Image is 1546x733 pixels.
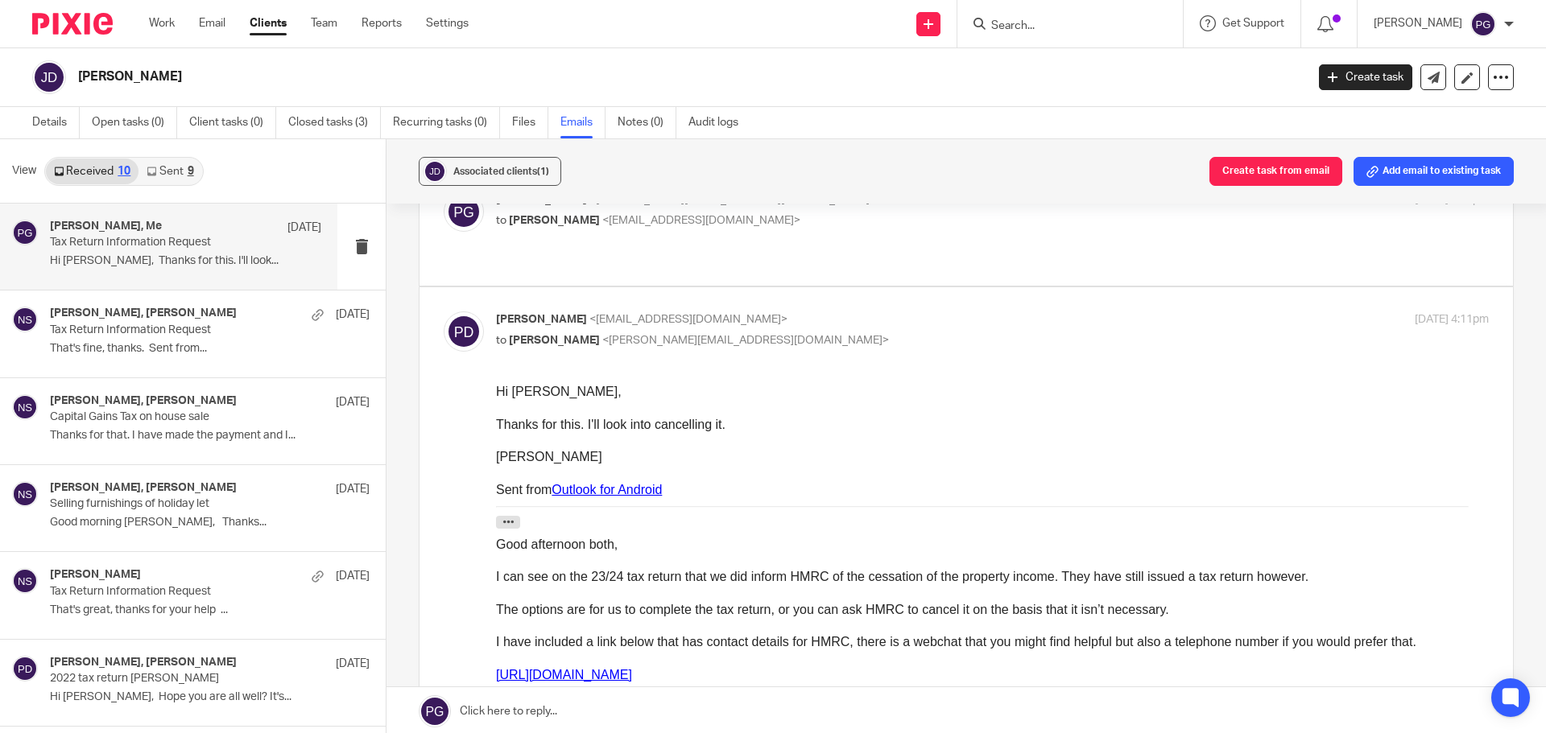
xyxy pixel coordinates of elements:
[50,342,370,356] p: That's fine, thanks. Sent from...
[250,15,287,31] a: Clients
[336,307,370,323] p: [DATE]
[32,13,113,35] img: Pixie
[78,68,1052,85] h2: [PERSON_NAME]
[496,335,506,346] span: to
[1209,157,1342,186] button: Create task from email
[444,311,484,352] img: svg%3E
[336,394,370,410] p: [DATE]
[50,690,370,704] p: Hi [PERSON_NAME], Hope you are all well? It's...
[496,314,587,325] span: [PERSON_NAME]
[12,394,38,420] img: svg%3E
[990,19,1135,34] input: Search
[618,107,676,138] a: Notes (0)
[50,394,237,408] h4: [PERSON_NAME], [PERSON_NAME]
[419,157,561,186] button: Associated clients(1)
[50,603,370,617] p: That's great, thanks for your help ...
[12,307,38,332] img: svg%3E
[426,15,469,31] a: Settings
[393,107,500,138] a: Recurring tasks (0)
[602,335,889,346] span: <[PERSON_NAME][EMAIL_ADDRESS][DOMAIN_NAME]>
[189,107,276,138] a: Client tasks (0)
[336,481,370,497] p: [DATE]
[50,307,237,320] h4: [PERSON_NAME], [PERSON_NAME]
[199,15,225,31] a: Email
[1222,18,1284,29] span: Get Support
[92,107,177,138] a: Open tasks (0)
[50,410,306,424] p: Capital Gains Tax on house sale
[496,215,506,226] span: to
[118,166,130,177] div: 10
[509,335,600,346] span: [PERSON_NAME]
[46,159,138,184] a: Received10
[453,167,549,176] span: Associated clients
[12,656,38,682] img: svg%3E
[12,568,38,594] img: svg%3E
[50,585,306,599] p: Tax Return Information Request
[560,107,606,138] a: Emails
[311,15,337,31] a: Team
[589,314,787,325] span: <[EMAIL_ADDRESS][DOMAIN_NAME]>
[423,159,447,183] img: svg%3E
[50,220,162,233] h4: [PERSON_NAME], Me
[1319,64,1412,90] a: Create task
[50,236,267,249] p: Tax Return Information Request
[50,568,141,582] h4: [PERSON_NAME]
[50,516,370,529] p: Good morning [PERSON_NAME], Thanks...
[56,99,166,113] a: Outlook for Android
[336,568,370,584] p: [DATE]
[50,254,321,268] p: Hi [PERSON_NAME], Thanks for this. I'll look...
[537,167,549,176] span: (1)
[32,107,80,138] a: Details
[50,429,370,443] p: Thanks for that. I have made the payment and I...
[50,656,237,669] h4: [PERSON_NAME], [PERSON_NAME]
[1374,15,1462,31] p: [PERSON_NAME]
[12,481,38,507] img: svg%3E
[50,481,237,495] h4: [PERSON_NAME], [PERSON_NAME]
[50,672,306,686] p: 2022 tax return [PERSON_NAME]
[50,497,306,511] p: Selling furnishings of holiday let
[287,220,321,236] p: [DATE]
[11,416,308,429] a: [PERSON_NAME][EMAIL_ADDRESS][DOMAIN_NAME]
[444,191,484,232] img: svg%3E
[188,166,194,177] div: 9
[509,215,600,226] span: [PERSON_NAME]
[602,215,800,226] span: <[EMAIL_ADDRESS][DOMAIN_NAME]>
[1470,11,1496,37] img: svg%3E
[288,107,381,138] a: Closed tasks (3)
[12,220,38,245] img: svg%3E
[1415,311,1489,328] p: [DATE] 4:11pm
[512,107,548,138] a: Files
[97,352,124,363] span: FCCA
[362,15,402,31] a: Reports
[138,159,201,184] a: Sent9
[14,432,109,445] a: [DOMAIN_NAME]
[688,107,750,138] a: Audit logs
[50,323,306,337] p: Tax Return Information Request
[1354,157,1514,186] button: Add email to existing task
[12,163,36,179] span: View
[149,15,175,31] a: Work
[336,656,370,672] p: [DATE]
[32,60,66,94] img: svg%3E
